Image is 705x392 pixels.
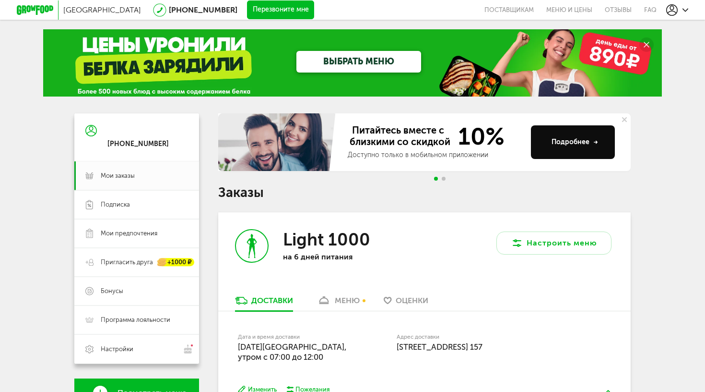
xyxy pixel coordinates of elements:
[169,5,237,14] a: [PHONE_NUMBER]
[101,229,157,238] span: Мои предпочтения
[74,161,199,190] a: Мои заказы
[251,296,293,305] div: Доставки
[283,252,408,261] p: на 6 дней питания
[434,177,438,181] span: Go to slide 1
[335,296,360,305] div: меню
[452,124,505,148] span: 10%
[101,200,130,209] span: Подписка
[158,258,194,267] div: +1000 ₽
[379,295,433,311] a: Оценки
[247,0,314,20] button: Перезвоните мне
[442,177,446,181] span: Go to slide 2
[101,287,123,295] span: Бонусы
[397,334,576,340] label: Адрес доставки
[348,124,452,148] span: Питайтесь вместе с близкими со скидкой
[552,137,598,147] div: Подробнее
[107,140,169,148] div: [PHONE_NUMBER]
[496,232,611,255] button: Настроить меню
[531,125,615,159] button: Подробнее
[74,277,199,306] a: Бонусы
[74,248,199,277] a: Пригласить друга +1000 ₽
[101,258,153,267] span: Пригласить друга
[296,51,421,73] a: ВЫБРАТЬ МЕНЮ
[74,306,199,334] a: Программа лояльности
[218,186,631,199] h1: Заказы
[101,171,135,180] span: Мои заказы
[74,219,199,248] a: Мои предпочтения
[74,334,199,364] a: Настройки
[74,190,199,219] a: Подписка
[312,295,364,311] a: меню
[396,296,428,305] span: Оценки
[283,229,370,250] h3: Light 1000
[238,334,348,340] label: Дата и время доставки
[101,316,170,324] span: Программа лояльности
[63,5,141,14] span: [GEOGRAPHIC_DATA]
[348,150,523,160] div: Доступно только в мобильном приложении
[101,345,133,354] span: Настройки
[230,295,298,311] a: Доставки
[397,342,482,352] span: [STREET_ADDRESS] 157
[238,342,347,362] span: [DATE][GEOGRAPHIC_DATA], утром c 07:00 до 12:00
[218,113,338,171] img: family-banner.579af9d.jpg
